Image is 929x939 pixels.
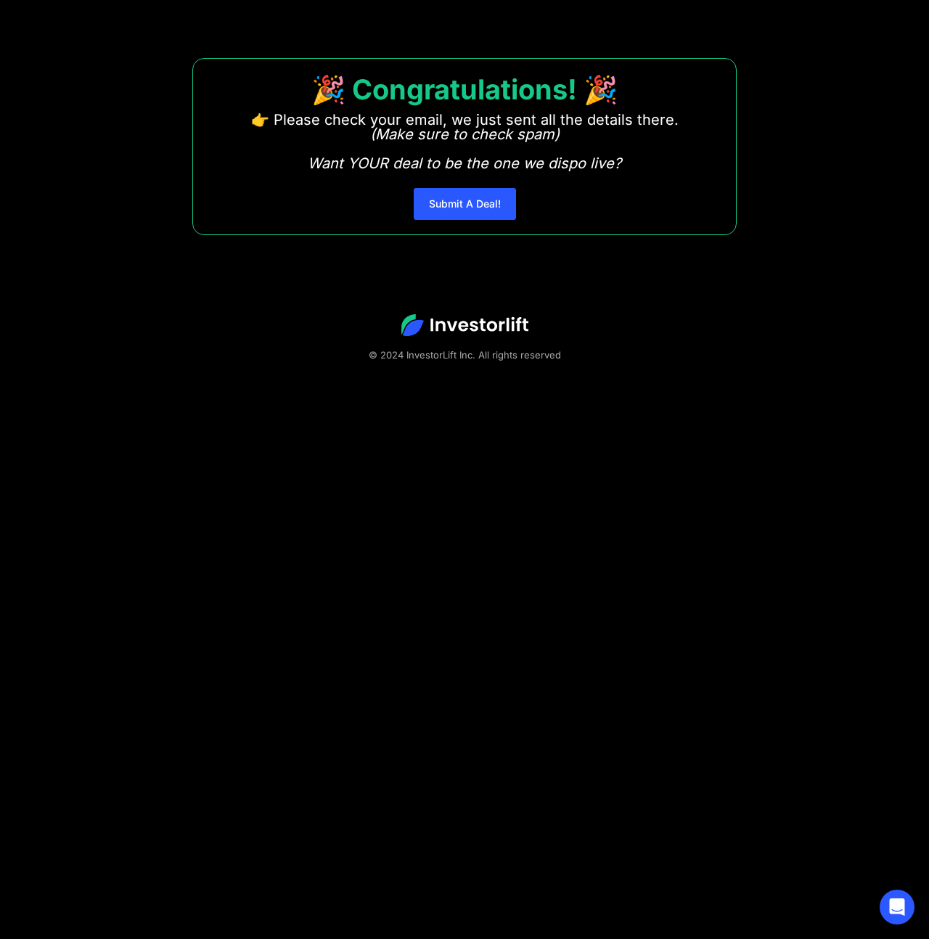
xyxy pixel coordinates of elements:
p: 👉 Please check your email, we just sent all the details there. ‍ [251,112,679,171]
div: Open Intercom Messenger [880,890,914,924]
em: (Make sure to check spam) Want YOUR deal to be the one we dispo live? [308,126,621,172]
a: Submit A Deal! [414,188,516,220]
strong: 🎉 Congratulations! 🎉 [311,73,618,106]
div: © 2024 InvestorLift Inc. All rights reserved [51,348,878,362]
